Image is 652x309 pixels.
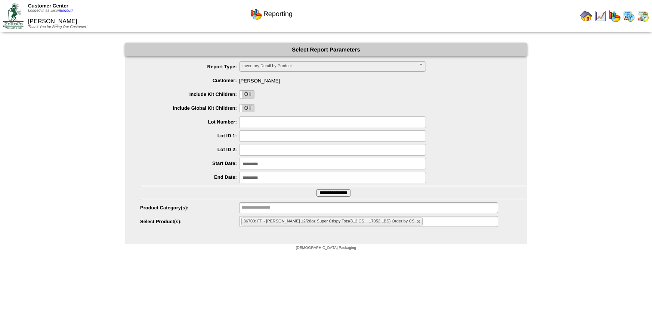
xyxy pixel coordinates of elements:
[580,10,592,22] img: home.gif
[140,174,239,180] label: End Date:
[263,10,293,18] span: Reporting
[28,25,87,29] span: Thank You for Being Our Customer!
[3,3,24,28] img: ZoRoCo_Logo(Green%26Foil)%20jpg.webp
[28,3,68,9] span: Customer Center
[140,64,239,69] label: Report Type:
[140,160,239,166] label: Start Date:
[296,246,356,250] span: [DEMOGRAPHIC_DATA] Packaging
[250,8,262,20] img: graph.gif
[140,91,239,97] label: Include Kit Children:
[140,147,239,152] label: Lot ID 2:
[637,10,649,22] img: calendarinout.gif
[244,219,415,224] span: 36700: FP - [PERSON_NAME] 12/28oz Super Crispy Tots(812 CS ~ 17052 LBS) Order by CS
[60,9,73,13] a: (logout)
[140,119,239,125] label: Lot Number:
[240,91,254,98] label: Off
[239,90,255,99] div: OnOff
[609,10,621,22] img: graph.gif
[28,18,77,25] span: [PERSON_NAME]
[140,78,239,83] label: Customer:
[125,43,527,56] div: Select Report Parameters
[140,219,239,224] label: Select Product(s):
[140,75,527,84] span: [PERSON_NAME]
[623,10,635,22] img: calendarprod.gif
[140,133,239,138] label: Lot ID 1:
[594,10,606,22] img: line_graph.gif
[242,62,416,71] span: Inventory Detail by Product
[140,205,239,210] label: Product Category(s):
[240,104,254,112] label: Off
[239,104,255,112] div: OnOff
[140,105,239,111] label: Include Global Kit Children:
[28,9,73,13] span: Logged in as Jlicon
